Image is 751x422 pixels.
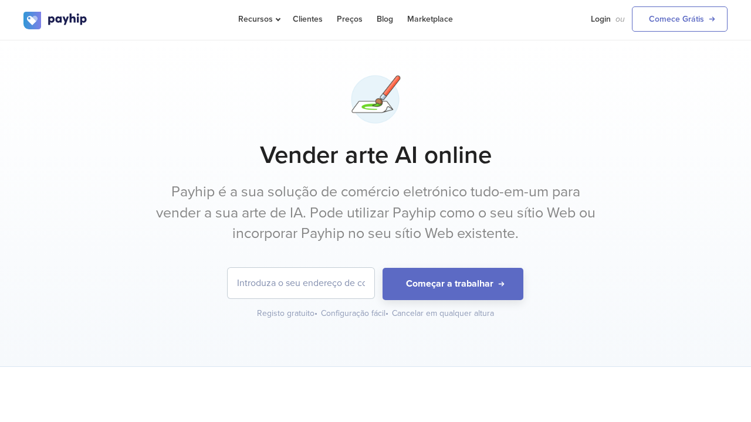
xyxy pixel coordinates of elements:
a: Comece Grátis [632,6,728,32]
span: Recursos [238,14,279,24]
h1: Vender arte AI online [23,141,728,170]
div: Configuração fácil [321,308,390,319]
img: logo.svg [23,12,88,29]
div: Cancelar em qualquer altura [392,308,494,319]
span: • [385,308,388,318]
input: Introduza o seu endereço de correio eletrónico [228,268,374,298]
button: Começar a trabalhar [383,268,523,300]
img: brush-painting-w4f6jb8bi4k302hduwkeya.png [346,70,405,129]
div: Registo gratuito [257,308,319,319]
p: Payhip é a sua solução de comércio eletrónico tudo-em-um para vender a sua arte de IA. Pode utili... [155,182,596,244]
span: • [314,308,317,318]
